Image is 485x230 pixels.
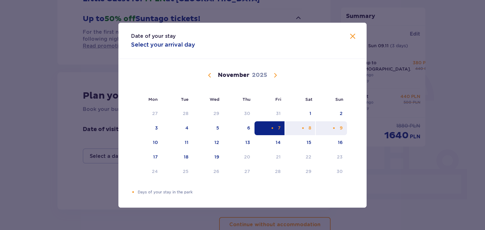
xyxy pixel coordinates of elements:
div: 6 [247,125,250,131]
td: Date not available. Thursday, November 20, 2025 [224,150,255,164]
td: 13 [224,136,255,150]
td: Date not available. Saturday, November 29, 2025 [285,165,316,179]
td: Date not available. Saturday, November 22, 2025 [285,150,316,164]
div: 13 [245,139,250,146]
div: 5 [216,125,219,131]
div: 29 [213,110,219,117]
div: 9 [340,125,343,131]
div: 24 [152,168,158,175]
button: Previous month [206,72,213,79]
td: 12 [193,136,224,150]
div: 14 [276,139,281,146]
div: 28 [275,168,281,175]
div: 10 [153,139,158,146]
td: Date not available. Tuesday, November 25, 2025 [162,165,193,179]
div: 23 [337,154,343,160]
div: 27 [152,110,158,117]
td: Date selected. Friday, November 7, 2025 [254,121,285,135]
button: Close [349,33,356,41]
div: Orange dot [301,126,305,130]
td: 5 [193,121,224,135]
td: Date not available. Sunday, November 30, 2025 [316,165,347,179]
td: 28 [162,107,193,121]
div: 1 [309,110,311,117]
div: 18 [184,154,189,160]
div: 31 [276,110,281,117]
div: 17 [153,154,158,160]
div: 30 [244,110,250,117]
td: Date not available. Friday, November 21, 2025 [254,150,285,164]
small: Mon [148,97,158,102]
div: 20 [244,154,250,160]
td: Date not available. Thursday, November 27, 2025 [224,165,255,179]
div: 19 [214,154,219,160]
td: Date not available. Wednesday, November 26, 2025 [193,165,224,179]
td: 15 [285,136,316,150]
div: 30 [337,168,343,175]
td: 8 [285,121,316,135]
td: Date not available. Friday, November 28, 2025 [254,165,285,179]
div: 15 [307,139,311,146]
td: 2 [316,107,347,121]
small: Thu [242,97,250,102]
p: November [218,72,249,79]
td: 4 [162,121,193,135]
p: 2025 [252,72,267,79]
td: 16 [316,136,347,150]
td: 3 [131,121,162,135]
td: 14 [254,136,285,150]
button: Next month [272,72,279,79]
td: 29 [193,107,224,121]
small: Wed [210,97,219,102]
div: 2 [340,110,343,117]
div: Orange dot [332,126,336,130]
td: 6 [224,121,255,135]
div: 28 [183,110,189,117]
div: 11 [185,139,189,146]
p: Date of your stay [131,33,176,40]
div: 7 [278,125,281,131]
td: Date not available. Monday, November 24, 2025 [131,165,162,179]
div: 4 [185,125,189,131]
small: Sat [305,97,312,102]
div: 8 [308,125,311,131]
div: 3 [155,125,158,131]
td: 27 [131,107,162,121]
td: 31 [254,107,285,121]
td: 1 [285,107,316,121]
div: 26 [213,168,219,175]
div: 25 [183,168,189,175]
div: 29 [306,168,311,175]
div: Orange dot [270,126,274,130]
td: Date not available. Sunday, November 23, 2025 [316,150,347,164]
div: 22 [306,154,311,160]
div: 27 [244,168,250,175]
td: 19 [193,150,224,164]
p: Days of your stay in the park [138,189,354,195]
td: 17 [131,150,162,164]
div: 16 [338,139,343,146]
p: Select your arrival day [131,41,195,49]
td: 10 [131,136,162,150]
div: 12 [214,139,219,146]
td: 30 [224,107,255,121]
td: 18 [162,150,193,164]
small: Sun [335,97,343,102]
div: Orange dot [131,190,135,194]
small: Tue [181,97,189,102]
div: 21 [276,154,281,160]
td: 11 [162,136,193,150]
td: 9 [316,121,347,135]
small: Fri [275,97,281,102]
